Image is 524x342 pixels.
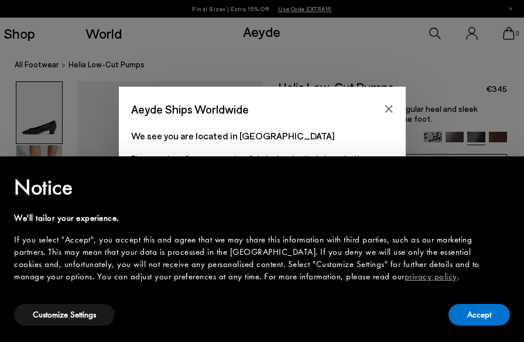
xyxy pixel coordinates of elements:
[14,234,491,283] div: If you select "Accept", you accept this and agree that we may share this information with third p...
[448,304,510,326] button: Accept
[14,172,491,203] h2: Notice
[14,304,115,326] button: Customize Settings
[131,129,393,143] p: We see you are located in [GEOGRAPHIC_DATA]
[131,152,393,163] p: Please purchase from your country of choice by using the below selection:
[491,160,519,188] button: Close this notice
[380,100,398,118] button: Close
[502,165,509,183] span: ×
[131,99,249,119] span: Aeyde Ships Worldwide
[405,271,457,282] a: privacy policy
[14,212,491,224] div: We'll tailor your experience.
